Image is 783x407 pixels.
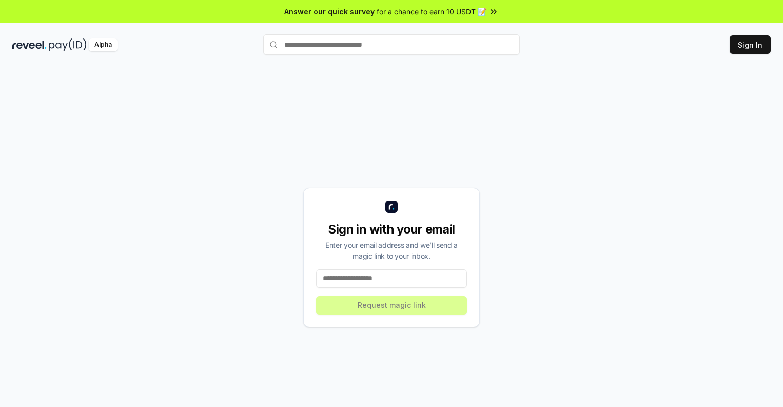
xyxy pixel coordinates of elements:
[316,240,467,261] div: Enter your email address and we’ll send a magic link to your inbox.
[316,221,467,238] div: Sign in with your email
[730,35,771,54] button: Sign In
[377,6,486,17] span: for a chance to earn 10 USDT 📝
[385,201,398,213] img: logo_small
[284,6,375,17] span: Answer our quick survey
[49,38,87,51] img: pay_id
[12,38,47,51] img: reveel_dark
[89,38,118,51] div: Alpha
